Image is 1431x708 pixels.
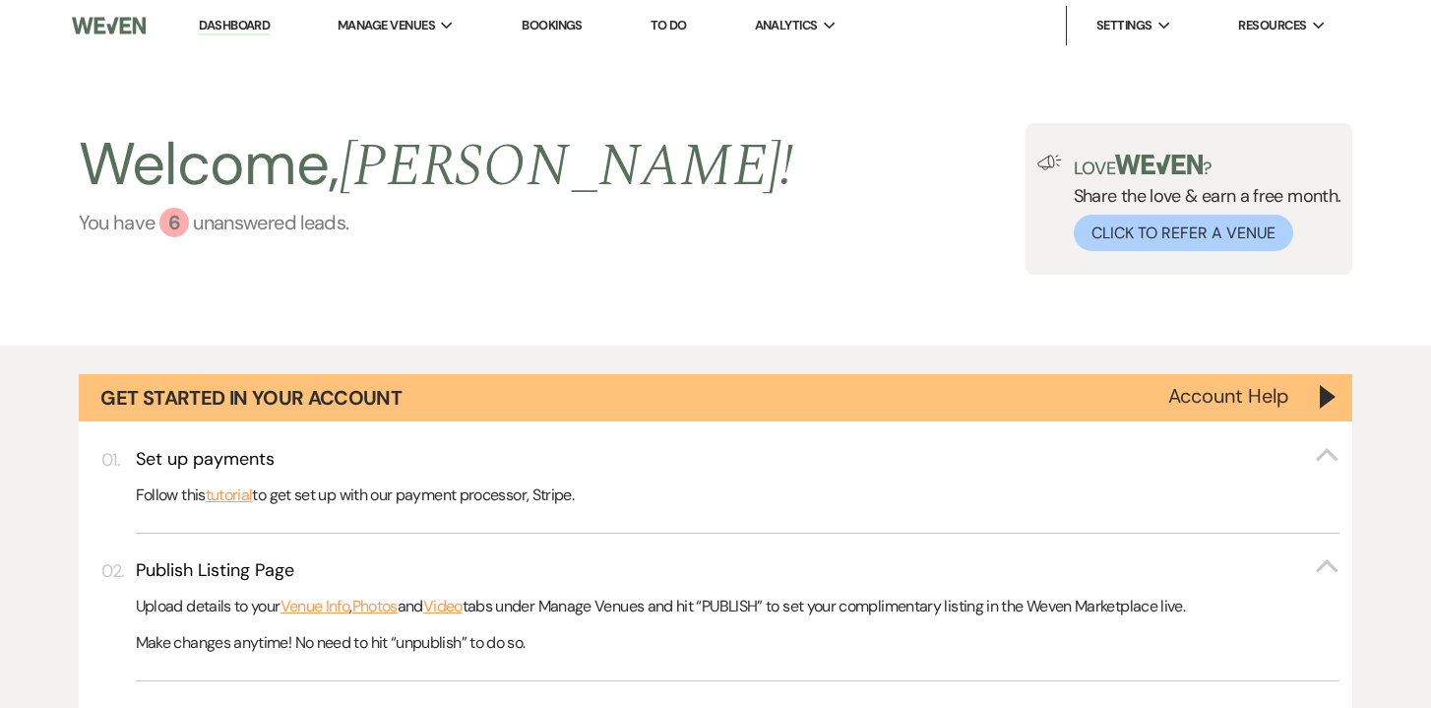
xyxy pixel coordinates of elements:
a: Video [423,594,463,619]
p: Make changes anytime! No need to hit “unpublish” to do so. [136,630,1340,656]
p: Follow this to get set up with our payment processor, Stripe. [136,483,1340,508]
a: Photos [352,594,398,619]
div: Share the love & earn a free month. [1062,155,1341,251]
button: Set up payments [136,447,1340,472]
span: Settings [1096,16,1152,35]
h3: Set up payments [136,447,275,472]
p: Love ? [1074,155,1341,177]
h3: Publish Listing Page [136,558,294,583]
a: You have 6 unanswered leads. [79,208,794,237]
span: Resources [1238,16,1306,35]
h1: Get Started in Your Account [100,384,402,412]
p: Upload details to your , and tabs under Manage Venues and hit “PUBLISH” to set your complimentary... [136,594,1340,619]
button: Publish Listing Page [136,558,1340,583]
button: Account Help [1168,386,1289,406]
a: To Do [651,17,687,33]
span: Analytics [755,16,818,35]
div: 6 [159,208,189,237]
img: weven-logo-green.svg [1115,155,1203,174]
a: Bookings [522,17,583,33]
a: tutorial [206,483,253,508]
img: Weven Logo [72,5,146,46]
button: Click to Refer a Venue [1074,215,1293,251]
h2: Welcome, [79,123,794,208]
span: [PERSON_NAME] ! [340,121,794,212]
span: Manage Venues [338,16,435,35]
a: Dashboard [199,17,270,35]
img: loud-speaker-illustration.svg [1037,155,1062,170]
a: Venue Info [280,594,350,619]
